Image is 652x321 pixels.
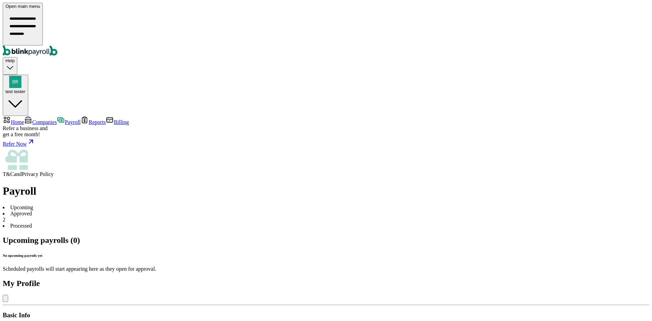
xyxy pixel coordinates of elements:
span: Privacy Policy [22,171,54,177]
div: Refer a business and get a free month! [3,125,649,138]
span: Home [11,119,24,125]
span: Billing [114,119,129,125]
span: Reports [89,119,106,125]
div: Refer Now [3,138,649,147]
h6: No upcoming payrolls yet [3,253,649,257]
h1: Payroll [3,185,649,197]
li: Upcoming [3,204,649,211]
p: Scheduled payrolls will start appearing here as they open for approval. [3,266,649,272]
h3: Basic Info [3,311,649,319]
span: test tester [5,89,25,94]
span: Help [5,58,15,63]
span: Open main menu [5,4,40,9]
iframe: Chat Widget [539,248,652,321]
span: Companies [32,119,57,125]
span: 2 [3,217,5,222]
li: Processed [3,223,649,229]
span: Payroll [65,119,80,125]
h2: My Profile [3,279,649,288]
nav: Global [3,3,649,57]
nav: Sidebar [3,116,649,177]
h2: Upcoming payrolls (0) [3,236,649,245]
li: Approved [3,211,649,223]
span: T&C [3,171,14,177]
span: and [14,171,22,177]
